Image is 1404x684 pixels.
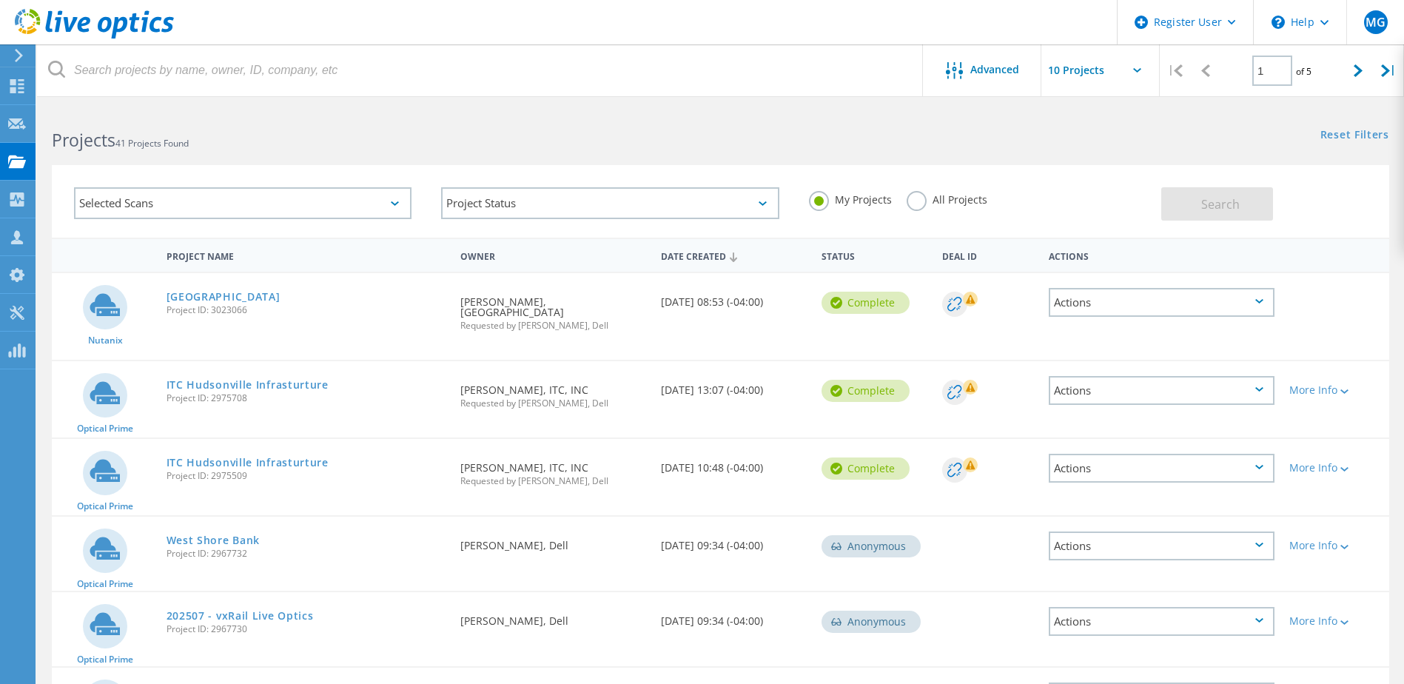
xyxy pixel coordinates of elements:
[1296,65,1311,78] span: of 5
[1041,241,1282,269] div: Actions
[167,394,446,403] span: Project ID: 2975708
[167,611,314,621] a: 202507 - vxRail Live Optics
[167,535,261,546] a: West Shore Bank
[1289,463,1382,473] div: More Info
[1289,540,1382,551] div: More Info
[1320,130,1389,142] a: Reset Filters
[167,625,446,634] span: Project ID: 2967730
[453,361,654,423] div: [PERSON_NAME], ITC, INC
[907,191,987,205] label: All Projects
[460,477,646,486] span: Requested by [PERSON_NAME], Dell
[1161,187,1273,221] button: Search
[822,292,910,314] div: Complete
[1049,376,1274,405] div: Actions
[453,517,654,566] div: [PERSON_NAME], Dell
[1272,16,1285,29] svg: \n
[167,472,446,480] span: Project ID: 2975509
[1049,532,1274,560] div: Actions
[1289,385,1382,395] div: More Info
[441,187,779,219] div: Project Status
[77,502,133,511] span: Optical Prime
[822,380,910,402] div: Complete
[1289,616,1382,626] div: More Info
[88,336,123,345] span: Nutanix
[654,273,814,322] div: [DATE] 08:53 (-04:00)
[167,457,329,468] a: ITC Hudsonville Infrasturture
[74,187,412,219] div: Selected Scans
[822,535,921,557] div: Anonymous
[1160,44,1190,97] div: |
[1366,16,1385,28] span: MG
[654,241,814,269] div: Date Created
[1049,607,1274,636] div: Actions
[37,44,924,96] input: Search projects by name, owner, ID, company, etc
[159,241,454,269] div: Project Name
[453,241,654,269] div: Owner
[460,399,646,408] span: Requested by [PERSON_NAME], Dell
[1374,44,1404,97] div: |
[77,655,133,664] span: Optical Prime
[809,191,892,205] label: My Projects
[654,592,814,641] div: [DATE] 09:34 (-04:00)
[1201,196,1240,212] span: Search
[822,457,910,480] div: Complete
[167,292,281,302] a: [GEOGRAPHIC_DATA]
[167,549,446,558] span: Project ID: 2967732
[77,424,133,433] span: Optical Prime
[460,321,646,330] span: Requested by [PERSON_NAME], Dell
[970,64,1019,75] span: Advanced
[1049,454,1274,483] div: Actions
[822,611,921,633] div: Anonymous
[167,306,446,315] span: Project ID: 3023066
[1049,288,1274,317] div: Actions
[654,361,814,410] div: [DATE] 13:07 (-04:00)
[77,580,133,589] span: Optical Prime
[814,241,935,269] div: Status
[453,273,654,345] div: [PERSON_NAME], [GEOGRAPHIC_DATA]
[453,592,654,641] div: [PERSON_NAME], Dell
[654,517,814,566] div: [DATE] 09:34 (-04:00)
[935,241,1042,269] div: Deal Id
[52,128,115,152] b: Projects
[115,137,189,150] span: 41 Projects Found
[167,380,329,390] a: ITC Hudsonville Infrasturture
[453,439,654,500] div: [PERSON_NAME], ITC, INC
[15,31,174,41] a: Live Optics Dashboard
[654,439,814,488] div: [DATE] 10:48 (-04:00)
